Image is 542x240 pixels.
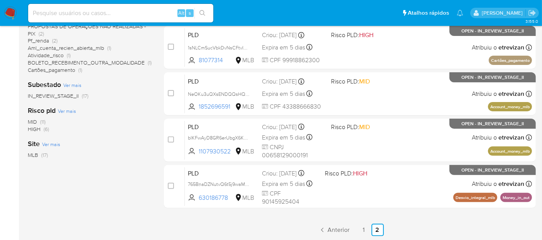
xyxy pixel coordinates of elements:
[189,9,191,17] span: s
[408,9,449,17] span: Atalhos rápidos
[28,8,213,18] input: Pesquise usuários ou casos...
[482,9,525,17] p: erico.trevizan@mercadopago.com.br
[457,10,463,16] a: Notificações
[178,9,184,17] span: Alt
[525,18,538,24] span: 3.155.0
[194,8,210,19] button: search-icon
[528,9,536,17] a: Sair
